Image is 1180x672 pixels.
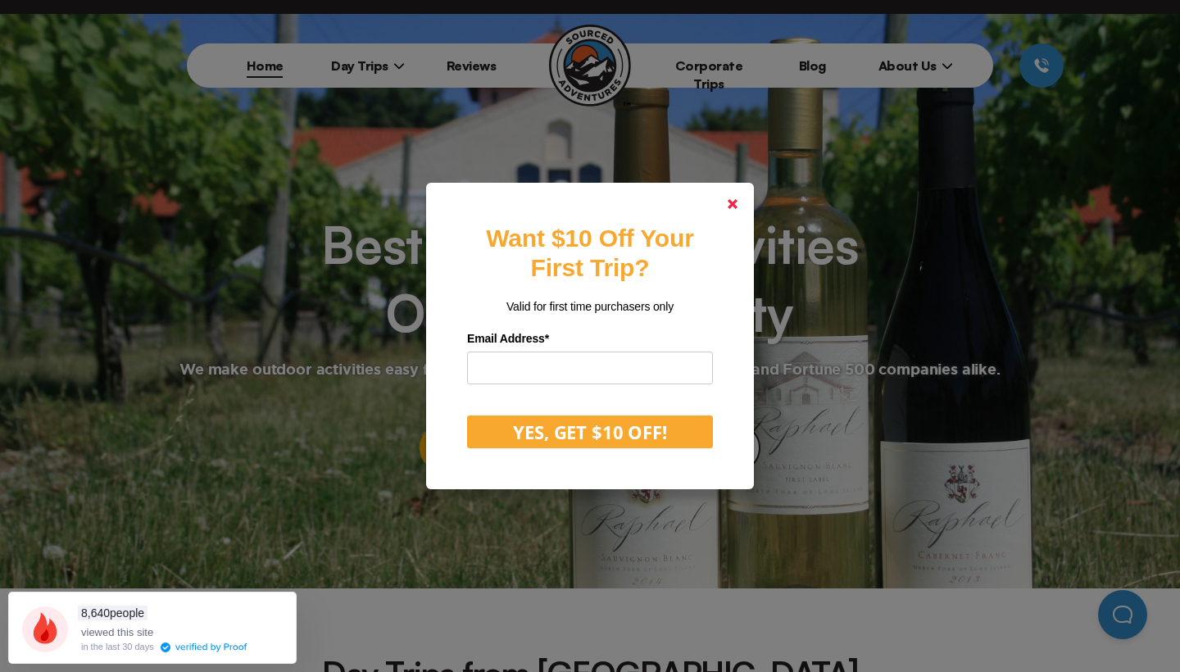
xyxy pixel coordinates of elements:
[81,642,154,652] div: in the last 30 days
[78,606,147,620] span: people
[713,184,752,224] a: Close
[467,326,713,352] label: Email Address
[486,225,693,281] strong: Want $10 Off Your First Trip?
[506,300,674,313] span: Valid for first time purchasers only
[81,626,153,638] span: viewed this site
[545,332,549,345] span: Required
[81,606,110,620] span: 8,640
[467,415,713,448] button: YES, GET $10 OFF!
